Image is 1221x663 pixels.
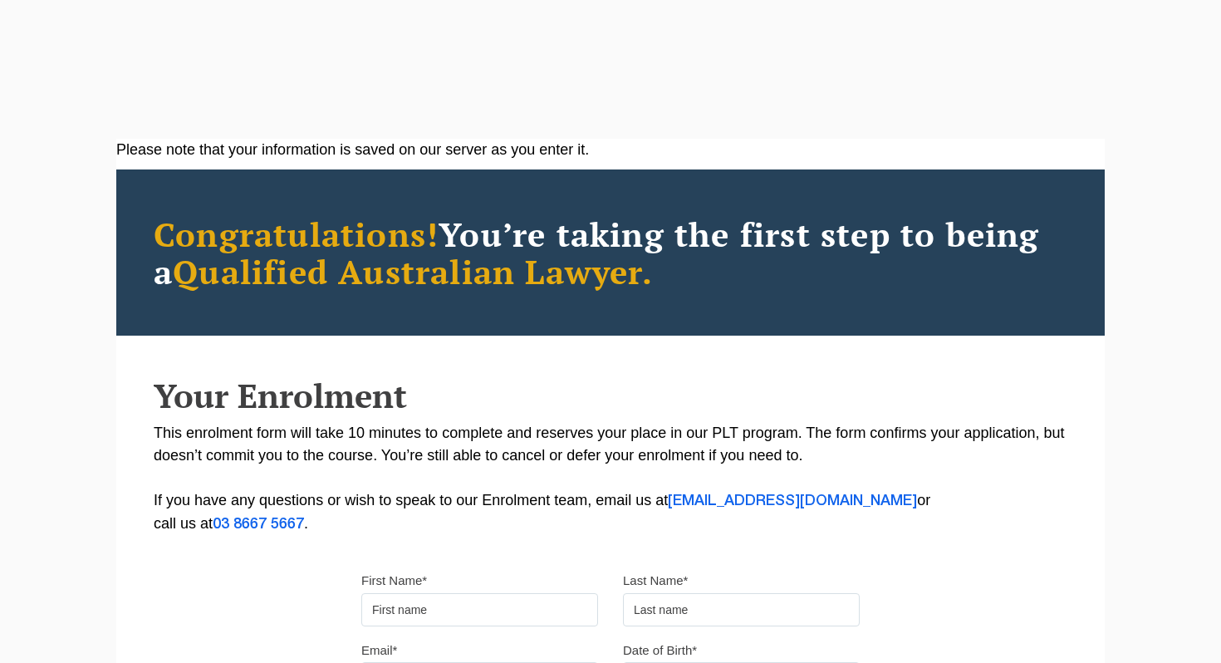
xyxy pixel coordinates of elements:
span: Qualified Australian Lawyer. [173,249,653,293]
a: [EMAIL_ADDRESS][DOMAIN_NAME] [668,494,917,508]
span: Congratulations! [154,212,439,256]
label: Email* [361,642,397,659]
h2: You’re taking the first step to being a [154,215,1067,290]
div: Please note that your information is saved on our server as you enter it. [116,139,1105,161]
label: First Name* [361,572,427,589]
h2: Your Enrolment [154,377,1067,414]
p: This enrolment form will take 10 minutes to complete and reserves your place in our PLT program. ... [154,422,1067,536]
input: First name [361,593,598,626]
label: Date of Birth* [623,642,697,659]
input: Last name [623,593,860,626]
a: 03 8667 5667 [213,518,304,531]
label: Last Name* [623,572,688,589]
